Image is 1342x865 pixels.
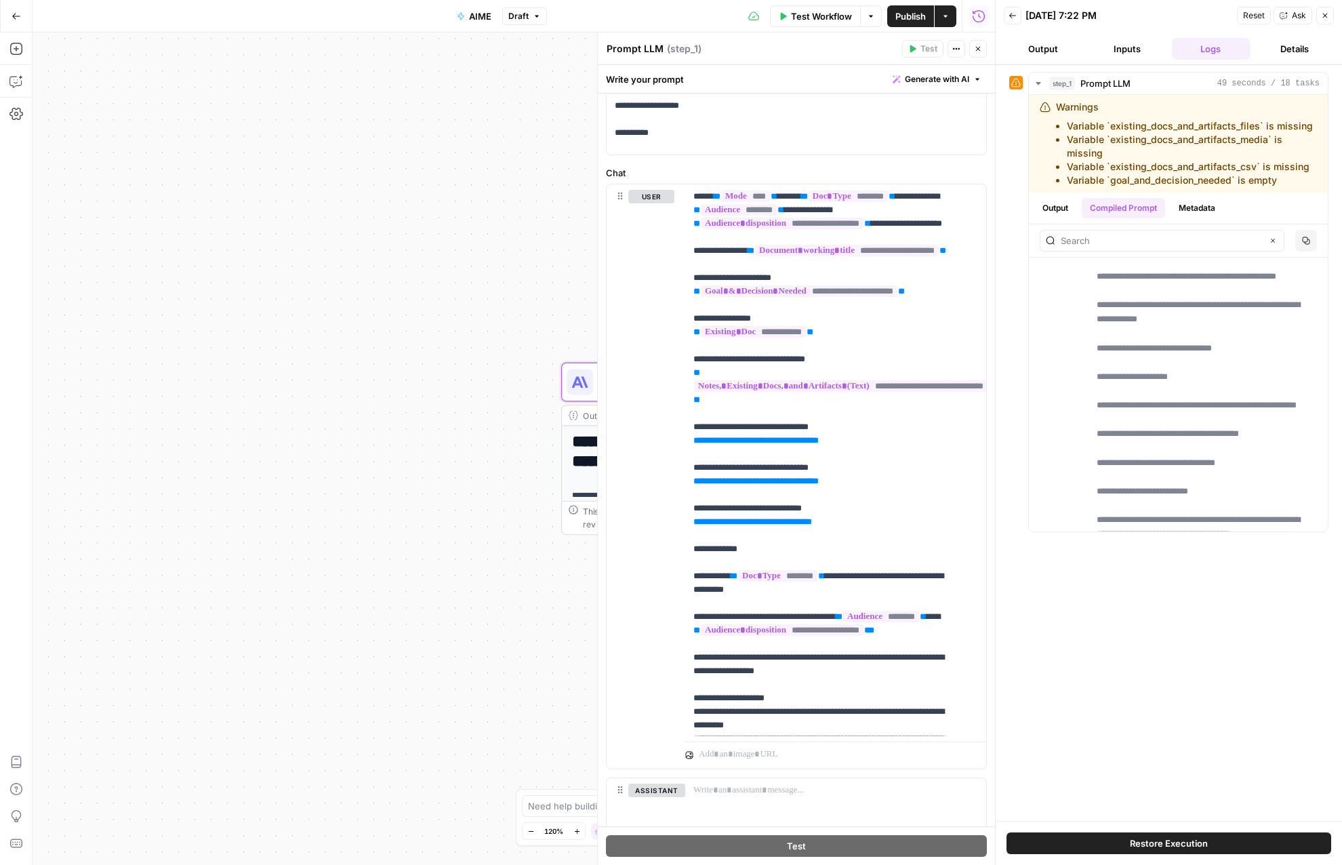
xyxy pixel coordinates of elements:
[1049,77,1075,90] span: step_1
[606,166,987,180] label: Chat
[1292,9,1306,22] span: Ask
[902,40,943,58] button: Test
[1029,73,1328,94] button: 49 seconds / 18 tasks
[628,784,685,797] button: assistant
[887,5,934,27] button: Publish
[1130,837,1208,850] span: Restore Execution
[1080,77,1131,90] span: Prompt LLM
[1006,832,1331,854] button: Restore Execution
[544,826,563,837] span: 120%
[1029,95,1328,531] div: 49 seconds / 18 tasks
[1004,38,1082,60] button: Output
[787,839,806,853] span: Test
[607,42,664,56] textarea: Prompt LLM
[667,42,701,56] span: ( step_1 )
[598,65,995,93] div: Write your prompt
[1034,198,1076,218] button: Output
[502,7,547,25] button: Draft
[1067,160,1317,174] li: Variable `existing_docs_and_artifacts_csv` is missing
[1171,198,1223,218] button: Metadata
[1243,9,1265,22] span: Reset
[1274,7,1312,24] button: Ask
[895,9,926,23] span: Publish
[770,5,860,27] button: Test Workflow
[1217,77,1320,89] span: 49 seconds / 18 tasks
[887,71,987,88] button: Generate with AI
[1067,119,1317,133] li: Variable `existing_docs_and_artifacts_files` is missing
[1088,38,1166,60] button: Inputs
[1237,7,1271,24] button: Reset
[1082,198,1165,218] button: Compiled Prompt
[920,43,937,55] span: Test
[583,505,806,531] div: This output is too large & has been abbreviated for review. to view the full content.
[628,190,674,203] button: user
[1255,38,1334,60] button: Details
[606,835,987,857] button: Test
[469,9,491,23] span: AIME
[1056,100,1317,187] div: Warnings
[905,73,969,85] span: Generate with AI
[508,10,529,22] span: Draft
[1067,133,1317,160] li: Variable `existing_docs_and_artifacts_media` is missing
[1067,174,1317,187] li: Variable `goal_and_decision_needed` is empty
[561,275,813,314] div: WorkflowSet InputsInputs
[791,9,852,23] span: Test Workflow
[449,5,500,27] button: AIME
[583,409,769,422] div: Output
[1172,38,1250,60] button: Logs
[607,184,674,769] div: user
[561,584,813,623] div: EndOutput
[1061,234,1262,247] input: Search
